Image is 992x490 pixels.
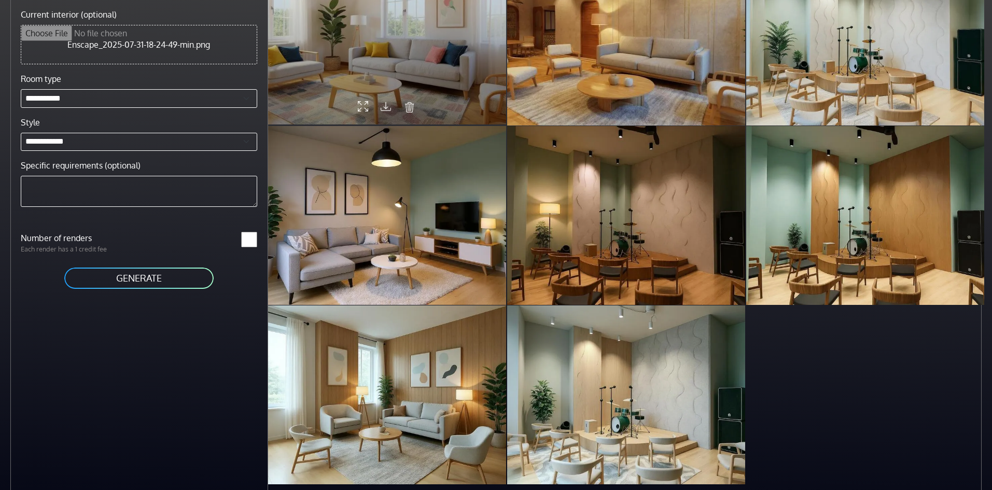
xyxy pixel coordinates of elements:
[15,244,139,254] p: Each render has a 1 credit fee
[21,159,141,172] label: Specific requirements (optional)
[63,267,215,290] button: GENERATE
[21,116,40,129] label: Style
[15,232,139,244] label: Number of renders
[21,73,61,85] label: Room type
[21,8,117,21] label: Current interior (optional)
